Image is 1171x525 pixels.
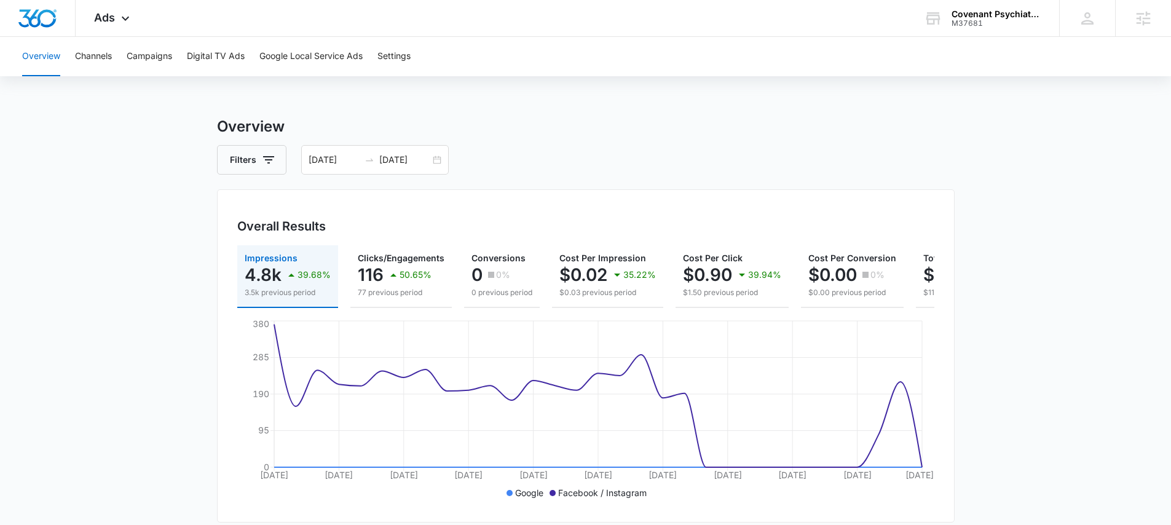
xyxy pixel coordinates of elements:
span: Total Spend [923,253,974,263]
div: account name [952,9,1041,19]
p: 50.65% [400,270,432,279]
input: Start date [309,153,360,167]
h3: Overall Results [237,217,326,235]
p: 77 previous period [358,287,444,298]
span: Cost Per Impression [559,253,646,263]
tspan: [DATE] [325,470,353,480]
span: Conversions [471,253,526,263]
p: 0 [471,265,483,285]
span: swap-right [365,155,374,165]
p: Facebook / Instagram [558,486,647,499]
tspan: 95 [258,425,269,435]
p: $115.74 previous period [923,287,1031,298]
button: Digital TV Ads [187,37,245,76]
p: 39.68% [298,270,331,279]
input: End date [379,153,430,167]
button: Google Local Service Ads [259,37,363,76]
tspan: [DATE] [713,470,741,480]
span: Cost Per Click [683,253,743,263]
tspan: [DATE] [778,470,806,480]
tspan: [DATE] [905,470,934,480]
p: 0 previous period [471,287,532,298]
tspan: [DATE] [843,470,871,480]
h3: Overview [217,116,955,138]
tspan: 190 [253,389,269,399]
button: Overview [22,37,60,76]
div: account id [952,19,1041,28]
span: to [365,155,374,165]
p: $0.00 previous period [808,287,896,298]
p: 39.94% [748,270,781,279]
tspan: 285 [253,352,269,362]
p: 0% [870,270,885,279]
button: Filters [217,145,286,175]
p: $1.50 previous period [683,287,781,298]
span: Clicks/Engagements [358,253,444,263]
span: Cost Per Conversion [808,253,896,263]
p: $0.02 [559,265,607,285]
p: 35.22% [623,270,656,279]
tspan: [DATE] [389,470,417,480]
tspan: [DATE] [519,470,547,480]
p: $104.73 [923,265,990,285]
tspan: 0 [264,462,269,472]
p: 3.5k previous period [245,287,331,298]
tspan: [DATE] [584,470,612,480]
p: Google [515,486,543,499]
p: $0.00 [808,265,857,285]
tspan: [DATE] [260,470,288,480]
button: Campaigns [127,37,172,76]
tspan: [DATE] [649,470,677,480]
button: Settings [377,37,411,76]
p: 4.8k [245,265,282,285]
tspan: [DATE] [454,470,483,480]
p: 116 [358,265,384,285]
tspan: 380 [253,318,269,329]
p: $0.03 previous period [559,287,656,298]
p: 0% [496,270,510,279]
p: $0.90 [683,265,732,285]
span: Ads [94,11,115,24]
span: Impressions [245,253,298,263]
button: Channels [75,37,112,76]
